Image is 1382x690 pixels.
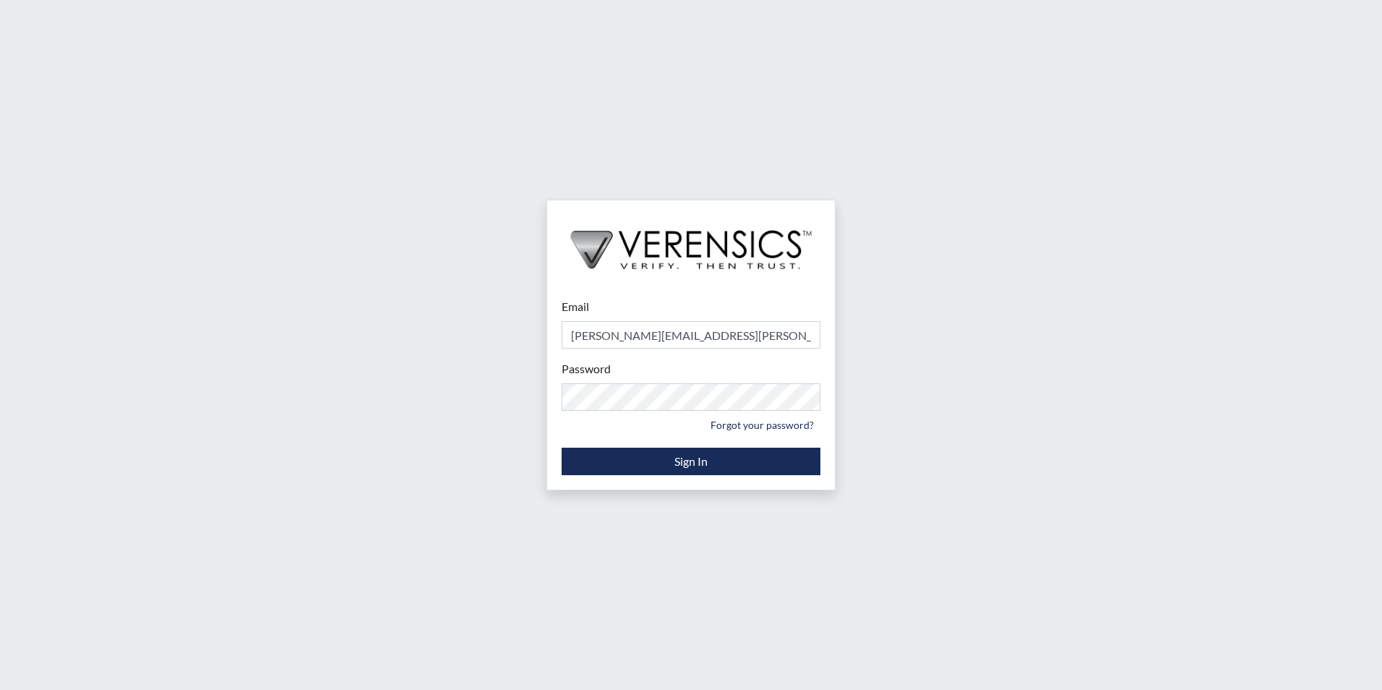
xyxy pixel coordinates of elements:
input: Email [562,321,820,349]
button: Sign In [562,448,820,475]
img: logo-wide-black.2aad4157.png [547,200,835,284]
label: Email [562,298,589,315]
a: Forgot your password? [704,414,820,436]
label: Password [562,360,611,378]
